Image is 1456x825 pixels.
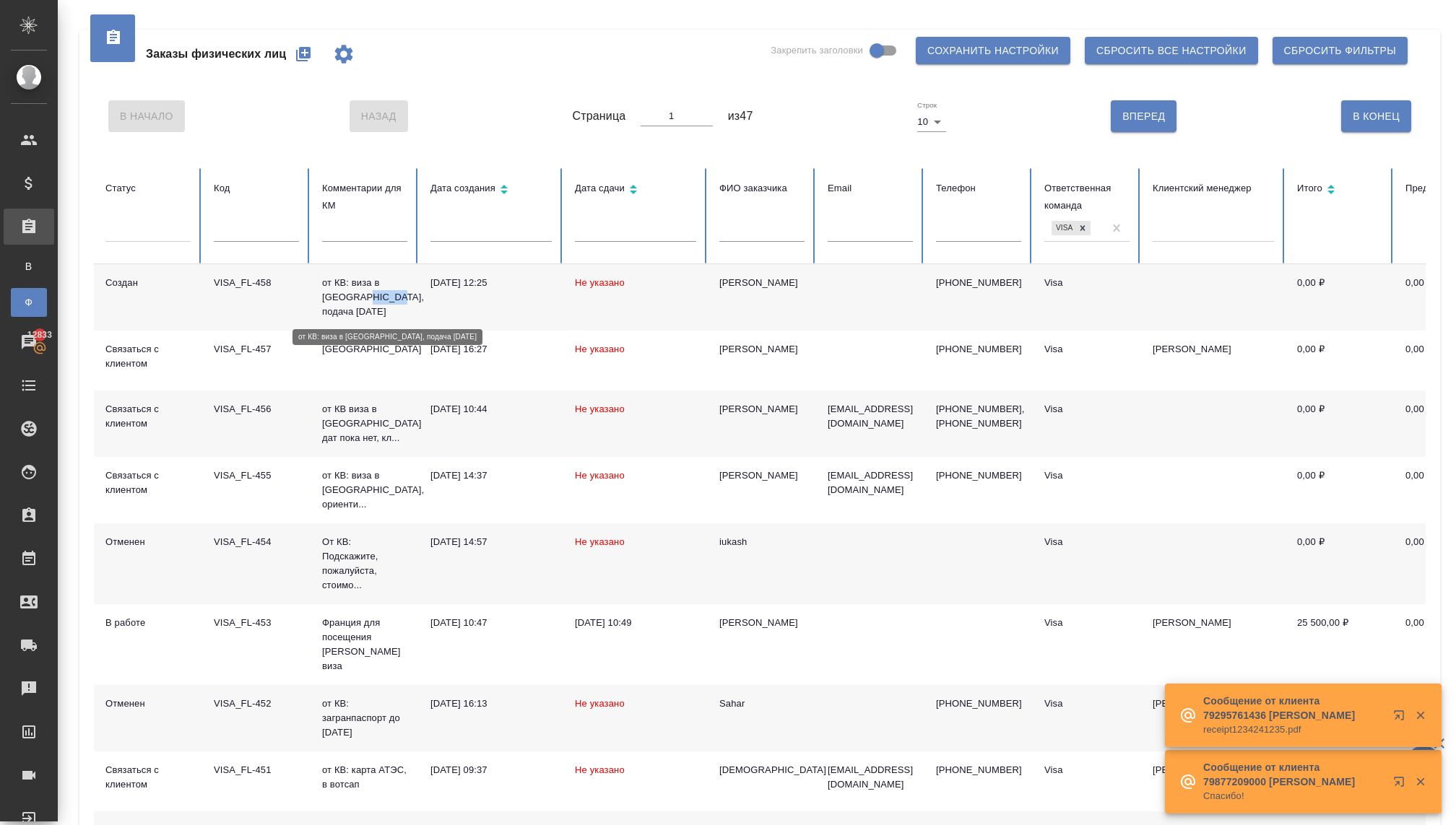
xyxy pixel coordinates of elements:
div: Visa [1044,342,1130,357]
div: [DATE] 10:49 [575,616,696,630]
span: Не указано [575,698,625,709]
p: от КВ: виза в [GEOGRAPHIC_DATA], подача [DATE] [322,276,407,319]
div: VISA_FL-451 [214,763,299,777]
td: 0,00 ₽ [1286,264,1394,331]
div: VISA_FL-458 [214,276,299,290]
td: [PERSON_NAME] [1141,331,1286,390]
span: Заказы физических лиц [146,45,286,63]
div: Visa [1044,535,1130,549]
div: [PERSON_NAME] [719,276,805,290]
span: Не указано [575,277,625,288]
span: Вперед [1122,108,1165,126]
div: [DEMOGRAPHIC_DATA] [719,763,805,777]
td: 0,00 ₽ [1286,331,1394,390]
div: VISA_FL-453 [214,616,299,630]
button: В Конец [1341,100,1411,132]
span: Сбросить все настройки [1096,42,1247,60]
td: [PERSON_NAME] [1141,685,1286,751]
p: [GEOGRAPHIC_DATA] [322,342,407,357]
div: Связаться с клиентом [105,468,191,497]
div: [PERSON_NAME] [719,402,805,416]
div: Visa [1044,402,1130,416]
button: Открыть в новой вкладке [1384,701,1419,735]
a: В [11,252,47,281]
div: Комментарии для КМ [322,180,407,214]
p: Сообщение от клиента 79877209000 [PERSON_NAME] [1203,760,1384,789]
div: В работе [105,616,191,630]
div: [DATE] 12:25 [430,276,552,290]
div: Visa [1044,276,1130,290]
label: Строк [917,102,937,109]
div: [DATE] 16:13 [430,697,552,711]
p: [EMAIL_ADDRESS][DOMAIN_NAME] [828,468,913,497]
span: Сохранить настройки [927,42,1059,60]
a: Ф [11,288,47,317]
td: 0,00 ₽ [1286,523,1394,604]
div: Клиентский менеджер [1153,180,1274,197]
div: Телефон [936,180,1021,197]
div: [DATE] 10:44 [430,402,552,416]
td: [PERSON_NAME] [1141,751,1286,811]
p: от КВ: карта АТЭС, в вотсап [322,763,407,792]
div: Код [214,180,299,197]
div: Visa [1044,616,1130,630]
span: 12833 [19,328,61,342]
td: 0,00 ₽ [1286,457,1394,523]
p: от КВ виза в [GEOGRAPHIC_DATA] дат пока нет, кл... [322,402,407,445]
div: Сортировка [575,180,696,201]
div: Сортировка [1297,180,1382,201]
button: Сохранить настройки [916,37,1070,64]
span: из 47 [728,108,753,125]
button: Сбросить все настройки [1085,37,1258,64]
div: [DATE] 16:27 [430,342,552,357]
div: 10 [917,112,946,132]
div: Ответственная команда [1044,180,1130,214]
div: Связаться с клиентом [105,402,191,431]
div: Связаться с клиентом [105,342,191,371]
p: [PHONE_NUMBER] [936,468,1021,483]
span: Не указано [575,470,625,481]
div: iukash [719,535,805,549]
td: [PERSON_NAME] [1141,604,1286,685]
span: Не указано [575,536,625,547]
a: 12833 [4,324,54,360]
div: [DATE] 10:47 [430,616,552,630]
p: Франция для посещения [PERSON_NAME] виза [322,616,407,673]
p: [PHONE_NUMBER] [936,763,1021,777]
p: от КВ: загранпаспорт до [DATE] [322,697,407,740]
p: [PHONE_NUMBER] [936,697,1021,711]
div: Visa [1044,468,1130,483]
p: receipt1234241235.pdf [1203,723,1384,737]
p: [PHONE_NUMBER], [PHONE_NUMBER] [936,402,1021,431]
div: Сортировка [430,180,552,201]
p: [EMAIL_ADDRESS][DOMAIN_NAME] [828,763,913,792]
div: Visa [1044,763,1130,777]
div: Связаться с клиентом [105,763,191,792]
div: [DATE] 09:37 [430,763,552,777]
div: [DATE] 14:57 [430,535,552,549]
p: [PHONE_NUMBER] [936,276,1021,290]
div: VISA_FL-454 [214,535,299,549]
button: Вперед [1111,100,1176,132]
span: Ф [18,295,40,310]
div: VISA_FL-455 [214,468,299,483]
div: Visa [1044,697,1130,711]
button: Закрыть [1405,709,1435,722]
p: от КВ: виза в [GEOGRAPHIC_DATA], ориенти... [322,468,407,512]
span: Страница [573,108,626,125]
span: Сбросить фильтры [1284,42,1396,60]
div: Visa [1052,221,1075,236]
div: Email [828,180,913,197]
div: Sahar [719,697,805,711]
div: [DATE] 14:37 [430,468,552,483]
button: Создать [286,37,321,71]
div: VISA_FL-452 [214,697,299,711]
span: Не указано [575,764,625,775]
div: [PERSON_NAME] [719,468,805,483]
p: [PHONE_NUMBER] [936,342,1021,357]
span: В Конец [1353,108,1400,126]
div: Создан [105,276,191,290]
p: От КВ: Подскажите, пожалуйста, стоимо... [322,535,407,593]
p: Спасибо! [1203,789,1384,803]
div: Отменен [105,697,191,711]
